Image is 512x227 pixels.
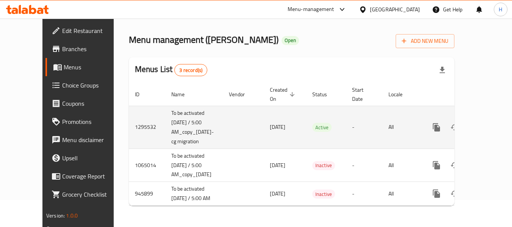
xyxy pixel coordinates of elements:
[45,22,128,40] a: Edit Restaurant
[62,117,122,126] span: Promotions
[446,185,464,203] button: Change Status
[427,185,446,203] button: more
[288,5,334,14] div: Menu-management
[129,31,279,48] span: Menu management ( [PERSON_NAME] )
[427,118,446,136] button: more
[45,58,128,76] a: Menus
[135,64,207,76] h2: Menus List
[129,106,165,149] td: 1295532
[370,5,420,14] div: [GEOGRAPHIC_DATA]
[64,63,122,72] span: Menus
[446,156,464,174] button: Change Status
[270,160,285,170] span: [DATE]
[45,185,128,204] a: Grocery Checklist
[129,83,506,206] table: enhanced table
[388,90,412,99] span: Locale
[312,161,335,170] span: Inactive
[62,172,122,181] span: Coverage Report
[62,135,122,144] span: Menu disclaimer
[312,123,332,132] span: Active
[165,106,223,149] td: To be activated [DATE] / 5:00 AM_copy_[DATE]-cg migration
[282,36,299,45] div: Open
[62,81,122,90] span: Choice Groups
[62,153,122,163] span: Upsell
[270,85,297,103] span: Created On
[346,149,382,182] td: -
[312,189,335,199] div: Inactive
[174,64,207,76] div: Total records count
[312,190,335,199] span: Inactive
[433,61,451,79] div: Export file
[312,90,337,99] span: Status
[499,5,502,14] span: H
[402,36,448,46] span: Add New Menu
[171,90,194,99] span: Name
[66,211,78,221] span: 1.0.0
[62,190,122,199] span: Grocery Checklist
[62,44,122,53] span: Branches
[382,149,421,182] td: All
[175,67,207,74] span: 3 record(s)
[62,99,122,108] span: Coupons
[62,26,122,35] span: Edit Restaurant
[45,149,128,167] a: Upsell
[45,131,128,149] a: Menu disclaimer
[382,182,421,206] td: All
[45,76,128,94] a: Choice Groups
[352,85,373,103] span: Start Date
[282,37,299,44] span: Open
[421,83,506,106] th: Actions
[129,149,165,182] td: 1065014
[46,211,65,221] span: Version:
[45,94,128,113] a: Coupons
[45,113,128,131] a: Promotions
[346,106,382,149] td: -
[396,34,454,48] button: Add New Menu
[165,182,223,206] td: To be activated [DATE] / 5:00 AM
[45,40,128,58] a: Branches
[135,90,149,99] span: ID
[346,182,382,206] td: -
[382,106,421,149] td: All
[427,156,446,174] button: more
[270,122,285,132] span: [DATE]
[45,167,128,185] a: Coverage Report
[270,189,285,199] span: [DATE]
[165,149,223,182] td: To be activated [DATE] / 5:00 AM_copy_[DATE]
[229,90,255,99] span: Vendor
[129,182,165,206] td: 945899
